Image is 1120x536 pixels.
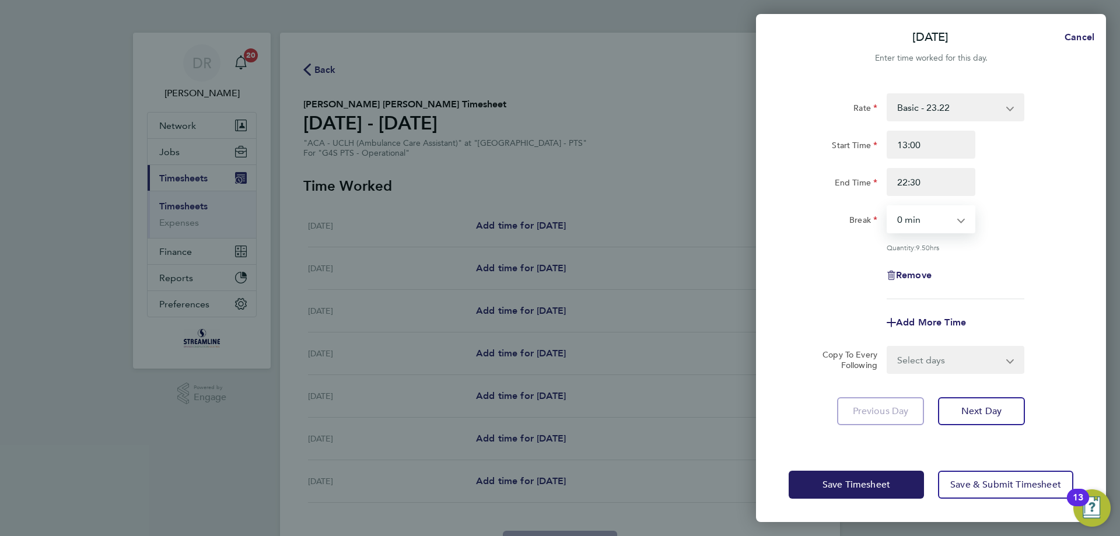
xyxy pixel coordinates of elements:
button: Save Timesheet [789,471,924,499]
label: Start Time [832,140,877,154]
span: Next Day [961,405,1002,417]
label: Copy To Every Following [813,349,877,370]
span: Save & Submit Timesheet [950,479,1061,491]
button: Save & Submit Timesheet [938,471,1073,499]
span: Cancel [1061,31,1094,43]
span: Remove [896,269,932,281]
input: E.g. 18:00 [887,168,975,196]
button: Cancel [1046,26,1106,49]
label: End Time [835,177,877,191]
label: Break [849,215,877,229]
div: 13 [1073,498,1083,513]
div: Quantity: hrs [887,243,1024,252]
span: 9.50 [916,243,930,252]
p: [DATE] [912,29,949,45]
label: Rate [853,103,877,117]
span: Add More Time [896,317,966,328]
button: Next Day [938,397,1025,425]
button: Remove [887,271,932,280]
input: E.g. 08:00 [887,131,975,159]
button: Open Resource Center, 13 new notifications [1073,489,1111,527]
div: Enter time worked for this day. [756,51,1106,65]
span: Save Timesheet [822,479,890,491]
button: Add More Time [887,318,966,327]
